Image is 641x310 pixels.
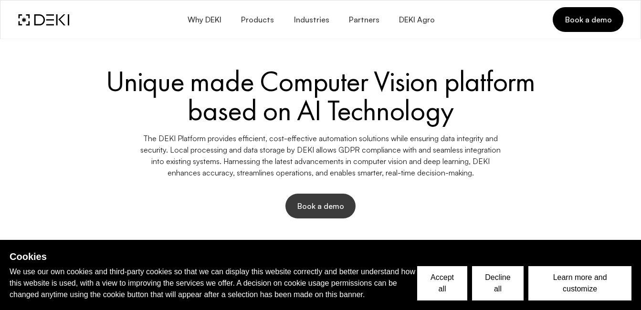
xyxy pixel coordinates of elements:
button: Learn more and customize [528,266,631,300]
button: Products [231,9,284,31]
h2: Cookies [10,249,417,264]
button: Industries [284,9,338,31]
h1: Unique made Computer Vision platform based on AI Technology [18,67,623,125]
button: Why DEKI [177,9,231,31]
span: Book a demo [564,14,611,25]
button: Book a demo [285,194,356,218]
a: DEKI Agro [389,9,444,31]
a: Partners [339,9,389,31]
span: Partners [348,15,379,24]
span: Products [241,15,274,24]
button: Accept all [417,266,467,300]
p: The DEKI Platform provides efficient, cost-effective automation solutions while ensuring data int... [135,133,507,178]
p: We use our own cookies and third-party cookies so that we can display this website correctly and ... [10,266,417,300]
button: Decline all [472,266,524,300]
img: DEKI Logo [18,14,69,26]
span: Industries [293,15,329,24]
span: Book a demo [297,201,344,211]
a: Book a demo [553,7,623,32]
span: Why DEKI [187,15,221,24]
span: DEKI Agro [399,15,435,24]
